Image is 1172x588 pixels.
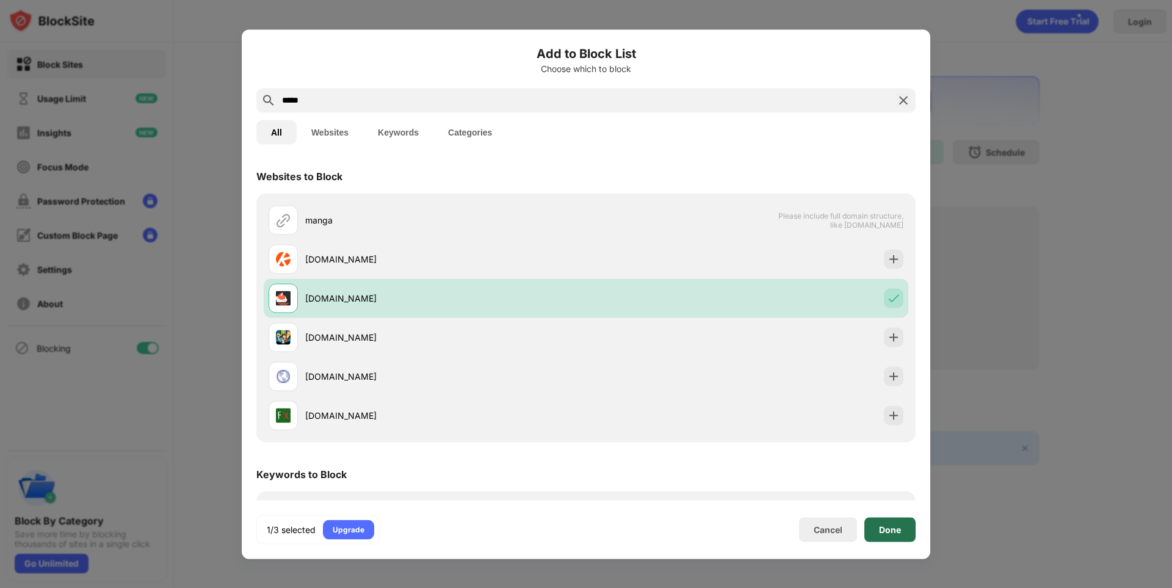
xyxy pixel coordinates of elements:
[276,212,291,227] img: url.svg
[305,370,586,383] div: [DOMAIN_NAME]
[778,211,903,229] span: Please include full domain structure, like [DOMAIN_NAME]
[297,120,363,144] button: Websites
[256,120,297,144] button: All
[256,468,347,480] div: Keywords to Block
[256,44,916,62] h6: Add to Block List
[261,93,276,107] img: search.svg
[276,330,291,344] img: favicons
[363,120,433,144] button: Keywords
[896,93,911,107] img: search-close
[267,523,316,535] div: 1/3 selected
[305,214,586,227] div: manga
[814,524,842,535] div: Cancel
[879,524,901,534] div: Done
[305,253,586,266] div: [DOMAIN_NAME]
[305,409,586,422] div: [DOMAIN_NAME]
[276,252,291,266] img: favicons
[276,369,291,383] img: favicons
[305,292,586,305] div: [DOMAIN_NAME]
[276,408,291,423] img: favicons
[433,120,507,144] button: Categories
[305,331,586,344] div: [DOMAIN_NAME]
[333,523,364,535] div: Upgrade
[256,64,916,73] div: Choose which to block
[256,170,342,182] div: Websites to Block
[276,291,291,305] img: favicons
